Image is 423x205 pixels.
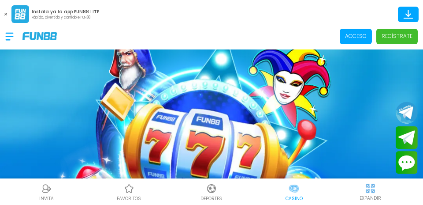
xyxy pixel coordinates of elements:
[396,101,418,124] button: Join telegram channel
[206,183,217,194] img: Deportes
[253,182,335,202] a: CasinoCasinoCasino
[124,183,134,194] img: Casino Favoritos
[286,195,303,202] p: Casino
[39,195,54,202] p: INVITA
[396,151,418,174] button: Contact customer service
[360,195,381,201] p: EXPANDIR
[170,182,252,202] a: DeportesDeportesDeportes
[382,32,412,40] p: Regístrate
[396,126,418,149] button: Join telegram
[41,183,52,194] img: Referral
[117,195,141,202] p: favoritos
[32,8,99,15] p: Instala ya la app FUN88 LITE
[22,32,57,40] img: Company Logo
[88,182,170,202] a: Casino FavoritosCasino Favoritosfavoritos
[200,195,222,202] p: Deportes
[345,32,367,40] p: Acceso
[5,182,88,202] a: ReferralReferralINVITA
[32,15,99,20] p: Rápido, divertido y confiable FUN88
[11,5,29,23] img: App Logo
[365,183,376,194] img: hide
